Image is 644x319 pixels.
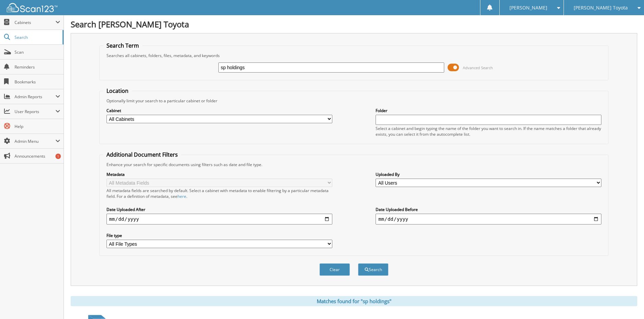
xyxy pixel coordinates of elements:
[106,188,332,199] div: All metadata fields are searched by default. Select a cabinet with metadata to enable filtering b...
[15,138,55,144] span: Admin Menu
[15,109,55,114] span: User Reports
[106,214,332,224] input: start
[106,233,332,238] label: File type
[15,64,60,70] span: Reminders
[71,296,637,306] div: Matches found for "sp holdings"
[103,87,132,95] legend: Location
[103,53,605,58] div: Searches all cabinets, folders, files, metadata, and keywords
[103,98,605,104] div: Optionally limit your search to a particular cabinet or folder
[106,171,332,177] label: Metadata
[376,108,601,113] label: Folder
[71,19,637,30] h1: Search [PERSON_NAME] Toyota
[103,42,142,49] legend: Search Term
[103,151,181,158] legend: Additional Document Filters
[319,263,350,276] button: Clear
[376,171,601,177] label: Uploaded By
[15,94,55,100] span: Admin Reports
[55,154,61,159] div: 1
[509,6,547,10] span: [PERSON_NAME]
[376,207,601,212] label: Date Uploaded Before
[15,20,55,25] span: Cabinets
[7,3,57,12] img: scan123-logo-white.svg
[358,263,388,276] button: Search
[177,193,186,199] a: here
[463,65,493,70] span: Advanced Search
[376,214,601,224] input: end
[15,124,60,129] span: Help
[103,162,605,167] div: Enhance your search for specific documents using filters such as date and file type.
[15,34,59,40] span: Search
[376,126,601,137] div: Select a cabinet and begin typing the name of the folder you want to search in. If the name match...
[15,153,60,159] span: Announcements
[106,207,332,212] label: Date Uploaded After
[15,79,60,85] span: Bookmarks
[106,108,332,113] label: Cabinet
[15,49,60,55] span: Scan
[574,6,628,10] span: [PERSON_NAME] Toyota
